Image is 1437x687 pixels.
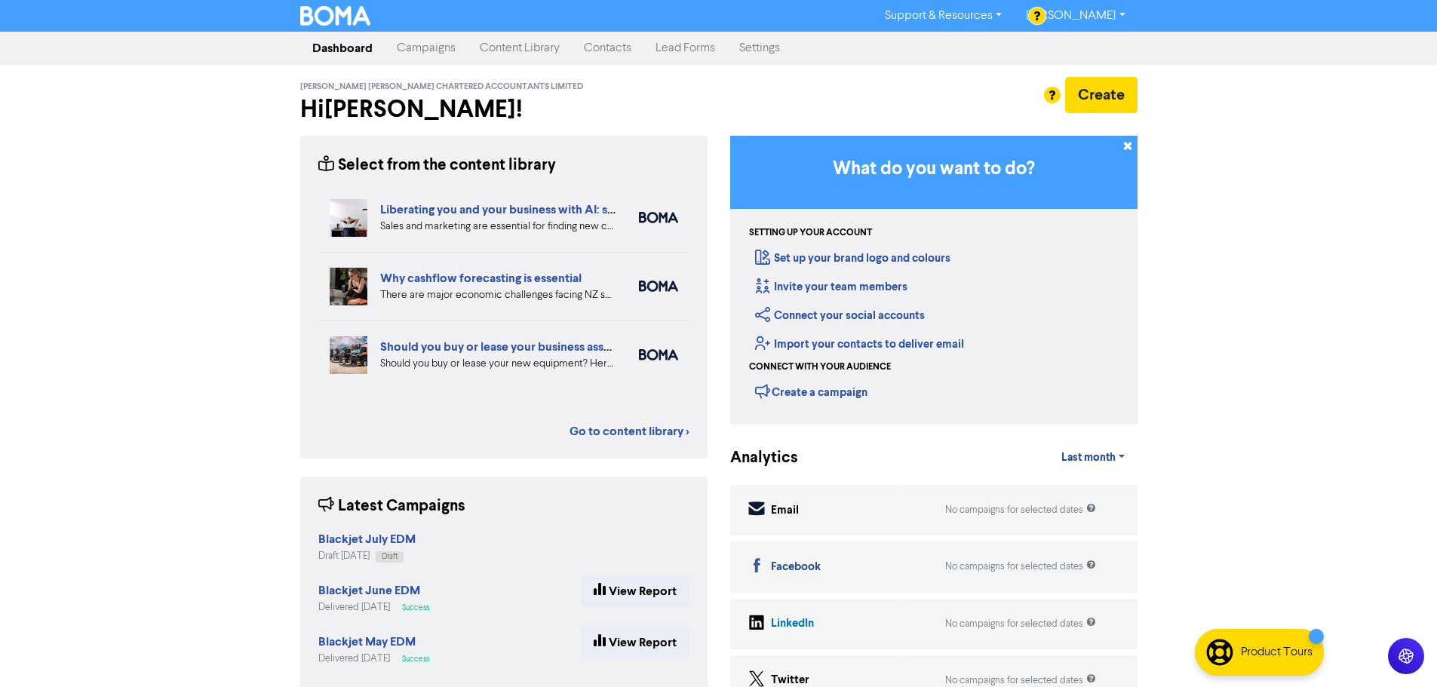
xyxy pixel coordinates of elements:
[643,33,727,63] a: Lead Forms
[727,33,792,63] a: Settings
[1065,77,1138,113] button: Create
[945,617,1096,631] div: No campaigns for selected dates
[380,202,708,217] a: Liberating you and your business with AI: sales and marketing
[468,33,572,63] a: Content Library
[402,655,429,663] span: Success
[318,585,420,597] a: Blackjet June EDM
[771,559,821,576] div: Facebook
[318,154,556,177] div: Select from the content library
[755,280,907,294] a: Invite your team members
[572,33,643,63] a: Contacts
[771,615,814,633] div: LinkedIn
[300,81,583,92] span: [PERSON_NAME] [PERSON_NAME] Chartered Accountants Limited
[300,6,371,26] img: BOMA Logo
[380,287,616,303] div: There are major economic challenges facing NZ small business. How can detailed cashflow forecasti...
[581,627,689,658] a: View Report
[380,339,625,354] a: Should you buy or lease your business assets?
[1362,615,1437,687] iframe: Chat Widget
[300,33,385,63] a: Dashboard
[755,380,867,403] div: Create a campaign
[873,4,1014,28] a: Support & Resources
[318,652,435,666] div: Delivered [DATE]
[755,308,925,323] a: Connect your social accounts
[318,600,435,615] div: Delivered [DATE]
[945,560,1096,574] div: No campaigns for selected dates
[570,422,689,440] a: Go to content library >
[318,583,420,598] strong: Blackjet June EDM
[385,33,468,63] a: Campaigns
[300,95,708,124] h2: Hi [PERSON_NAME] !
[318,549,416,563] div: Draft [DATE]
[382,553,398,560] span: Draft
[318,532,416,547] strong: Blackjet July EDM
[402,604,429,612] span: Success
[581,575,689,607] a: View Report
[639,281,678,292] img: boma
[749,360,891,374] div: Connect with your audience
[1049,443,1137,473] a: Last month
[753,158,1115,180] h3: What do you want to do?
[730,446,779,470] div: Analytics
[318,534,416,546] a: Blackjet July EDM
[318,634,416,649] strong: Blackjet May EDM
[1061,451,1116,465] span: Last month
[380,219,616,235] div: Sales and marketing are essential for finding new customers but eat into your business time. We e...
[755,337,964,351] a: Import your contacts to deliver email
[749,226,872,240] div: Setting up your account
[730,136,1138,425] div: Getting Started in BOMA
[755,251,950,265] a: Set up your brand logo and colours
[380,356,616,372] div: Should you buy or lease your new equipment? Here are some pros and cons of each. We also can revi...
[318,495,465,518] div: Latest Campaigns
[945,503,1096,517] div: No campaigns for selected dates
[639,212,678,223] img: boma
[1014,4,1137,28] a: [PERSON_NAME]
[771,502,799,520] div: Email
[318,636,416,649] a: Blackjet May EDM
[639,349,678,360] img: boma_accounting
[380,271,582,286] a: Why cashflow forecasting is essential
